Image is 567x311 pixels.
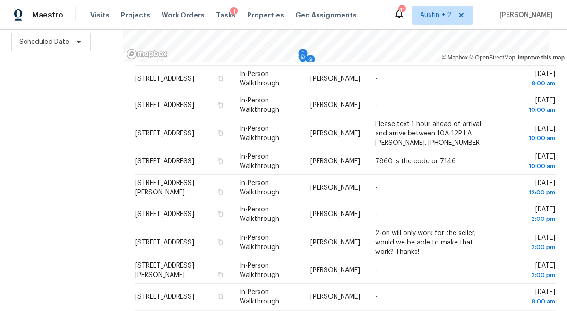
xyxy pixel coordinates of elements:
div: Map marker [298,52,308,67]
span: [STREET_ADDRESS] [135,239,194,245]
span: - [375,185,378,191]
div: Map marker [306,55,315,69]
div: 2:00 pm [501,270,555,280]
span: Projects [121,10,150,20]
span: In-Person Walkthrough [240,71,279,87]
span: [PERSON_NAME] [310,239,360,245]
span: [STREET_ADDRESS] [135,76,194,82]
span: [DATE] [501,234,555,252]
span: [PERSON_NAME] [310,185,360,191]
a: Improve this map [518,54,565,61]
span: Work Orders [162,10,205,20]
span: In-Person Walkthrough [240,206,279,222]
button: Copy Address [216,74,224,83]
div: Map marker [298,49,308,63]
span: [DATE] [501,262,555,280]
span: - [375,294,378,300]
span: [STREET_ADDRESS] [135,211,194,218]
span: [PERSON_NAME] [310,76,360,82]
span: [STREET_ADDRESS][PERSON_NAME] [135,180,194,196]
span: [PERSON_NAME] [310,130,360,136]
span: [DATE] [501,97,555,115]
div: 8:00 am [501,79,555,88]
span: - [375,76,378,82]
span: In-Person Walkthrough [240,262,279,278]
span: [STREET_ADDRESS][PERSON_NAME] [135,262,194,278]
span: 2-on will only work for the seller, would we be able to make that work? Thanks! [375,229,476,255]
span: [PERSON_NAME] [310,267,360,274]
span: [PERSON_NAME] [496,10,553,20]
button: Copy Address [216,157,224,165]
a: Mapbox [442,54,468,61]
span: [PERSON_NAME] [310,158,360,165]
span: [PERSON_NAME] [310,294,360,300]
span: In-Person Walkthrough [240,234,279,250]
div: 12:00 pm [501,188,555,197]
span: Visits [90,10,110,20]
span: Geo Assignments [295,10,357,20]
div: 2:00 pm [501,214,555,224]
span: Austin + 2 [420,10,451,20]
button: Copy Address [216,188,224,196]
div: 10:00 am [501,161,555,171]
button: Copy Address [216,292,224,301]
div: 10:00 am [501,133,555,143]
span: In-Person Walkthrough [240,153,279,169]
span: [PERSON_NAME] [310,211,360,218]
span: [DATE] [501,180,555,197]
span: [STREET_ADDRESS] [135,102,194,109]
button: Copy Address [216,210,224,218]
a: Mapbox homepage [126,49,168,59]
a: OpenStreetMap [469,54,515,61]
span: [STREET_ADDRESS] [135,158,194,165]
span: - [375,211,378,218]
button: Copy Address [216,101,224,109]
span: [DATE] [501,153,555,171]
span: Properties [247,10,284,20]
div: 10:00 am [501,105,555,115]
span: [DATE] [501,71,555,88]
span: [DATE] [501,289,555,306]
button: Copy Address [216,128,224,137]
span: [STREET_ADDRESS] [135,294,194,300]
span: Tasks [216,12,236,18]
span: [DATE] [501,206,555,224]
div: 41 [398,6,405,15]
button: Copy Address [216,237,224,246]
span: In-Person Walkthrough [240,97,279,113]
span: - [375,102,378,109]
div: 2:00 pm [501,242,555,252]
button: Copy Address [216,270,224,279]
span: - [375,267,378,274]
span: Maestro [32,10,63,20]
span: Scheduled Date [19,37,69,47]
span: In-Person Walkthrough [240,289,279,305]
span: [PERSON_NAME] [310,102,360,109]
span: In-Person Walkthrough [240,180,279,196]
span: In-Person Walkthrough [240,125,279,141]
div: 1 [230,7,238,17]
span: 7860 is the code or 7146 [375,158,456,165]
span: [STREET_ADDRESS] [135,130,194,136]
span: [DATE] [501,125,555,143]
div: 8:00 am [501,297,555,306]
span: Please text 1 hour ahead of arrival and arrive between 10A-12P LA [PERSON_NAME]. [PHONE_NUMBER] [375,120,482,146]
